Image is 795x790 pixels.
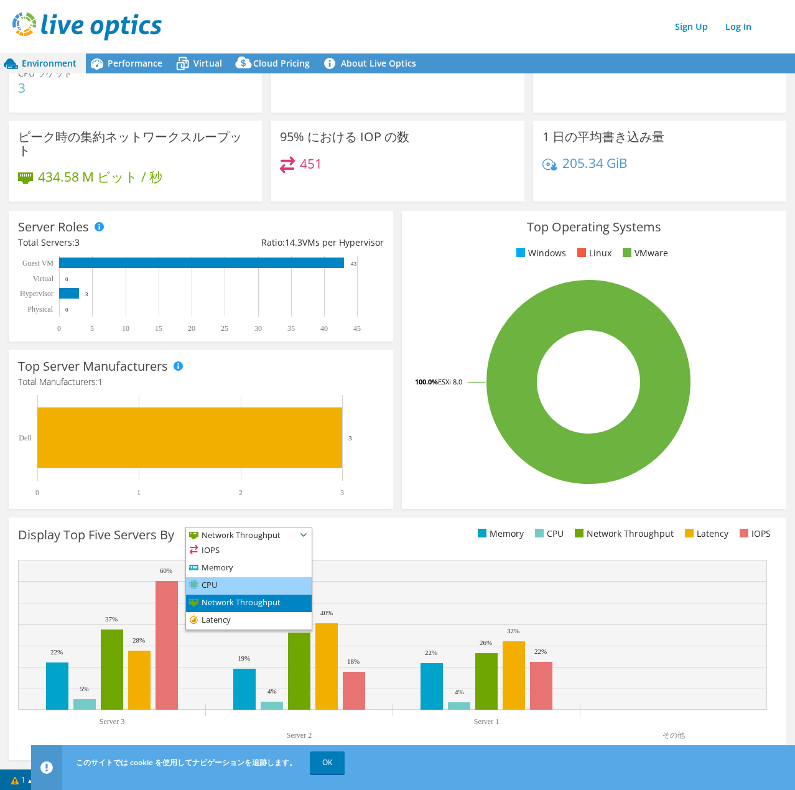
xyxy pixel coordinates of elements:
[542,130,664,144] h3: 1 日の平均書き込み量
[18,236,201,249] div: Total Servers:
[108,57,162,69] span: Performance
[475,527,524,541] li: Memory
[347,658,360,665] text: 18%
[532,527,564,541] li: CPU
[186,612,312,630] li: Latency
[155,324,162,333] text: 15
[122,324,129,333] text: 10
[534,648,547,655] text: 22%
[186,542,312,560] li: IOPS
[719,17,758,35] a: Log In
[2,772,41,788] a: 1
[438,377,462,386] tspan: ESXi 8.0
[85,291,88,297] text: 3
[221,324,228,333] text: 25
[310,751,345,774] a: OK
[348,434,352,442] text: 3
[90,324,94,333] text: 5
[300,157,322,170] h4: 451
[22,259,53,267] text: Guest VM
[18,130,253,157] h3: ピーク時の集約ネットワークスループット
[737,527,771,541] li: IOPS
[513,246,566,260] li: Windows
[353,324,361,333] text: 45
[27,305,53,314] text: Physical
[415,377,438,386] tspan: 100.0%
[186,560,312,577] li: Memory
[105,615,118,623] text: 37%
[132,636,145,644] text: 28%
[19,434,32,442] text: Dell
[193,57,222,69] span: Virtual
[662,731,685,740] text: その他
[65,276,68,282] text: 0
[620,246,668,260] li: VMware
[340,488,344,497] text: 3
[280,130,409,144] h3: 95% における IOP の数
[425,649,437,656] text: 22%
[160,567,172,574] text: 60%
[50,648,63,656] text: 22%
[254,324,262,333] text: 30
[411,220,777,234] h3: Top Operating Systems
[201,236,384,249] div: Ratio: VMs per Hypervisor
[253,57,310,69] span: Cloud Pricing
[20,289,53,298] text: Hypervisor
[38,170,162,184] h4: 434.58 M ビット / 秒
[22,57,77,69] span: Environment
[239,488,243,497] text: 2
[669,17,714,35] a: Sign Up
[137,488,141,497] text: 1
[35,488,39,497] text: 0
[572,527,674,541] li: Network Throughput
[320,324,328,333] text: 40
[682,527,728,541] li: Latency
[562,156,628,170] h4: 205.34 GiB
[18,375,384,389] h4: Total Manufacturers:
[186,527,296,542] span: Network Throughput
[319,53,425,73] a: About Live Optics
[98,376,103,388] span: 1
[65,307,68,313] text: 0
[100,717,124,726] text: Server 3
[18,220,89,234] h3: Server Roles
[320,609,333,616] text: 40%
[267,687,277,695] text: 4%
[455,688,464,695] text: 4%
[33,274,54,283] text: Virtual
[18,360,168,373] h3: Top Server Manufacturers
[80,685,89,692] text: 5%
[18,81,72,95] h4: 3
[287,731,312,740] text: Server 2
[238,654,250,662] text: 19%
[474,717,499,726] text: Server 1
[186,595,312,612] li: Network Throughput
[76,757,297,768] span: このサイトでは cookie を使用してナビゲーションを追跡します。
[351,261,357,267] text: 43
[480,639,492,646] text: 26%
[507,627,519,634] text: 32%
[18,67,72,79] span: CPU ソケット
[287,324,295,333] text: 35
[186,577,312,595] li: CPU
[574,246,611,260] li: Linux
[57,324,61,333] text: 0
[285,236,302,248] span: 14.3
[12,12,162,40] img: live_optics_svg.svg
[75,236,80,248] span: 3
[188,324,195,333] text: 20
